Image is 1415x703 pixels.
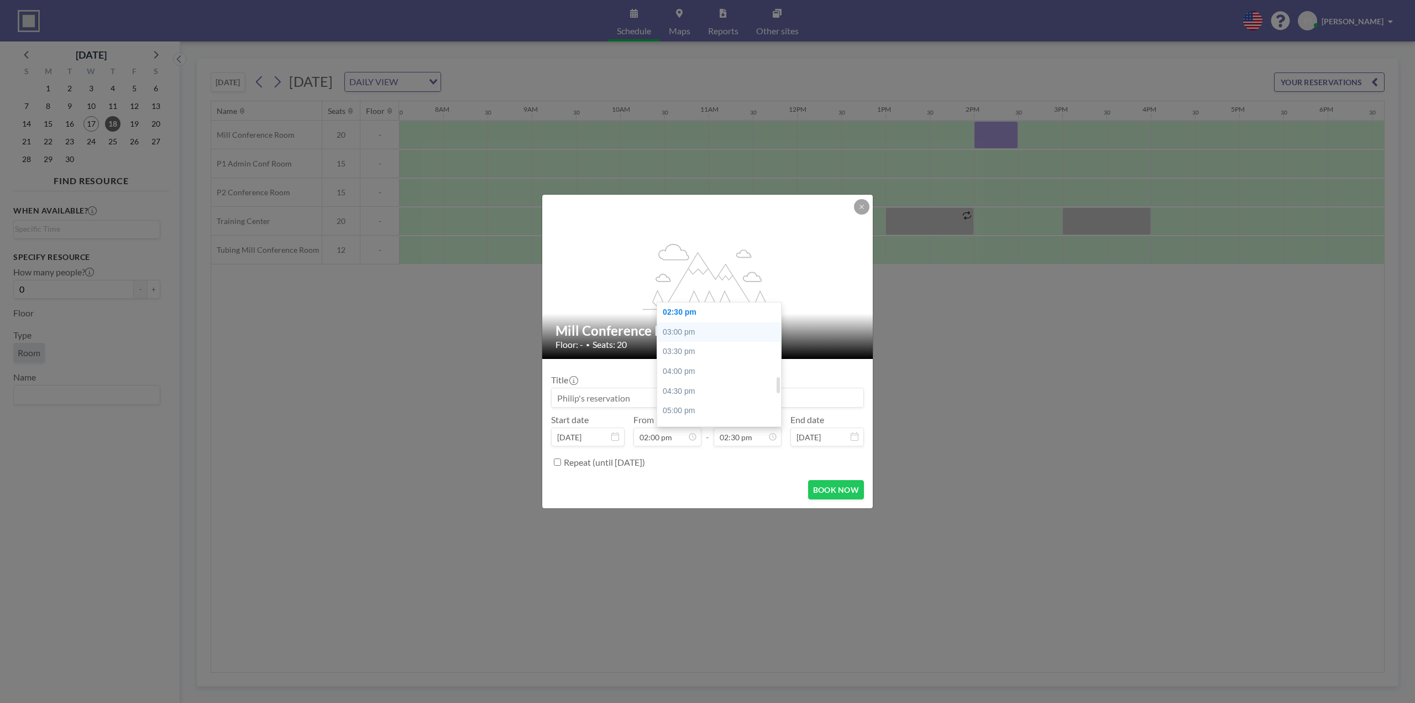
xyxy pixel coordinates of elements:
[555,339,583,350] span: Floor: -
[633,414,654,425] label: From
[564,457,645,468] label: Repeat (until [DATE])
[551,374,577,386] label: Title
[808,480,864,499] button: BOOK NOW
[706,418,709,442] span: -
[657,322,787,342] div: 03:00 pm
[586,341,590,349] span: •
[657,303,787,322] div: 02:30 pm
[657,421,787,441] div: 05:30 pm
[593,339,627,350] span: Seats: 20
[657,342,787,362] div: 03:30 pm
[657,382,787,402] div: 04:30 pm
[552,388,863,407] input: Philip's reservation
[657,401,787,421] div: 05:00 pm
[790,414,824,425] label: End date
[551,414,589,425] label: Start date
[555,322,861,339] h2: Mill Conference Room
[657,362,787,382] div: 04:00 pm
